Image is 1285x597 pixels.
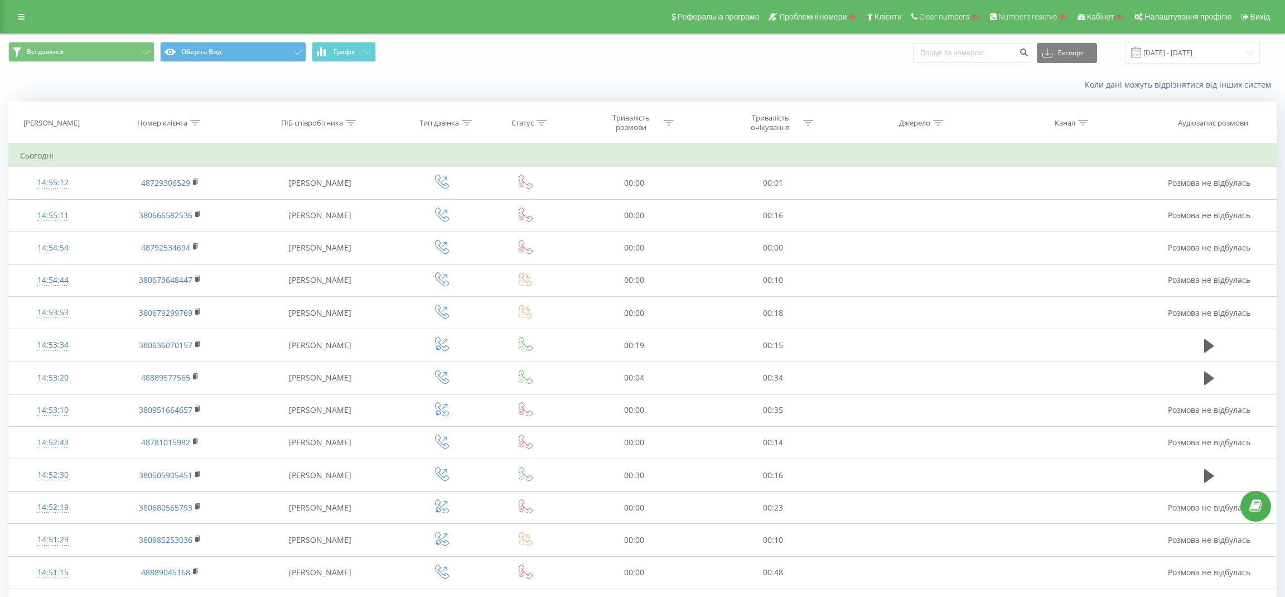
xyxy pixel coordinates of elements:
td: 00:18 [703,297,842,329]
div: 14:54:44 [20,269,86,291]
td: [PERSON_NAME] [242,556,398,589]
td: [PERSON_NAME] [242,426,398,459]
div: Аудіозапис розмови [1178,118,1248,128]
span: Розмова не відбулась [1168,437,1250,447]
a: 48889577565 [141,372,190,383]
span: Розмова не відбулась [1168,307,1250,318]
input: Пошук за номером [913,43,1031,63]
td: 00:14 [703,426,842,459]
td: 00:10 [703,264,842,296]
td: 00:00 [703,232,842,264]
a: Коли дані можуть відрізнятися вiд інших систем [1085,79,1277,90]
td: 00:00 [564,394,703,426]
td: 00:48 [703,556,842,589]
td: 00:16 [703,199,842,232]
button: Оберіть Вид [160,42,306,62]
td: [PERSON_NAME] [242,524,398,556]
td: 00:00 [564,524,703,556]
span: Реферальна програма [678,12,760,21]
div: 14:53:53 [20,302,86,324]
td: 00:01 [703,167,842,199]
td: Сьогодні [9,145,1277,167]
span: Налаштування профілю [1144,12,1231,21]
td: [PERSON_NAME] [242,167,398,199]
span: Розмова не відбулась [1168,242,1250,253]
div: 14:52:30 [20,464,86,486]
span: Всі дзвінки [27,47,64,56]
div: Тип дзвінка [419,118,459,128]
td: 00:00 [564,232,703,264]
a: 380679299769 [139,307,192,318]
div: 14:51:29 [20,529,86,551]
div: 14:52:43 [20,432,86,454]
span: Розмова не відбулась [1168,177,1250,188]
div: 14:53:34 [20,334,86,356]
td: 00:35 [703,394,842,426]
span: Розмова не відбулась [1168,567,1250,577]
td: 00:16 [703,459,842,492]
td: 00:30 [564,459,703,492]
a: 48729306529 [141,177,190,188]
a: 380951664657 [139,405,192,415]
span: Розмова не відбулась [1168,210,1250,220]
td: 00:00 [564,264,703,296]
a: 380505905451 [139,470,192,480]
td: [PERSON_NAME] [242,362,398,394]
td: 00:00 [564,492,703,524]
td: [PERSON_NAME] [242,232,398,264]
span: Розмова не відбулась [1168,275,1250,285]
td: [PERSON_NAME] [242,459,398,492]
a: 380680565793 [139,502,192,513]
span: Clear numbers [919,12,969,21]
a: 380666582536 [139,210,192,220]
a: 48792534694 [141,242,190,253]
td: 00:00 [564,426,703,459]
div: 14:53:20 [20,367,86,389]
td: [PERSON_NAME] [242,199,398,232]
div: Джерело [899,118,930,128]
td: 00:34 [703,362,842,394]
a: 380985253036 [139,535,192,545]
a: 48781015982 [141,437,190,447]
td: [PERSON_NAME] [242,492,398,524]
a: 380636070157 [139,340,192,350]
div: Тривалість очікування [741,113,800,132]
span: Кабінет [1087,12,1114,21]
td: 00:10 [703,524,842,556]
span: Розмова не відбулась [1168,502,1250,513]
td: [PERSON_NAME] [242,264,398,296]
td: 00:19 [564,329,703,362]
span: Графік [334,48,355,56]
div: ПІБ співробітника [281,118,343,128]
div: 14:52:19 [20,497,86,518]
td: 00:00 [564,167,703,199]
div: 14:53:10 [20,399,86,421]
div: Номер клієнта [137,118,187,128]
td: [PERSON_NAME] [242,329,398,362]
span: Розмова не відбулась [1168,405,1250,415]
button: Всі дзвінки [8,42,154,62]
a: 48889045168 [141,567,190,577]
td: [PERSON_NAME] [242,394,398,426]
td: 00:04 [564,362,703,394]
span: Вихід [1250,12,1270,21]
div: Тривалість розмови [601,113,661,132]
span: Розмова не відбулась [1168,535,1250,545]
div: 14:55:11 [20,205,86,227]
td: 00:15 [703,329,842,362]
td: 00:00 [564,556,703,589]
div: 14:51:15 [20,562,86,584]
td: 00:23 [703,492,842,524]
button: Графік [312,42,376,62]
td: 00:00 [564,297,703,329]
div: 14:54:54 [20,237,86,259]
button: Експорт [1037,43,1097,63]
div: Канал [1055,118,1075,128]
div: 14:55:12 [20,172,86,194]
a: 380673648447 [139,275,192,285]
div: [PERSON_NAME] [23,118,80,128]
span: Клієнти [875,12,902,21]
div: Статус [511,118,534,128]
td: 00:00 [564,199,703,232]
span: Проблемні номери [779,12,847,21]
